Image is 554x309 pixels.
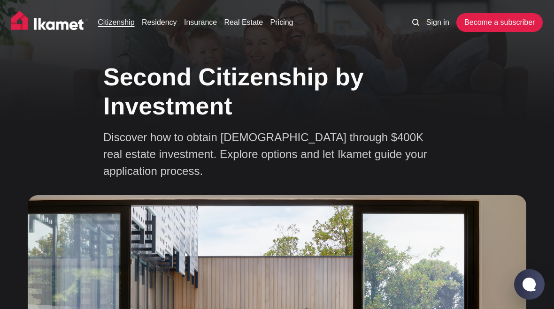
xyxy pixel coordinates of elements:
p: Discover how to obtain [DEMOGRAPHIC_DATA] through $400K real estate investment. Explore options a... [103,129,432,180]
img: Ikamet home [11,11,88,34]
h1: Second Citizenship by Investment [103,62,451,121]
a: Become a subscriber [456,13,543,32]
a: Insurance [184,17,217,28]
a: Real Estate [224,17,263,28]
a: Sign in [426,17,449,28]
a: Pricing [270,17,293,28]
a: Residency [142,17,177,28]
a: Citizenship [98,17,134,28]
